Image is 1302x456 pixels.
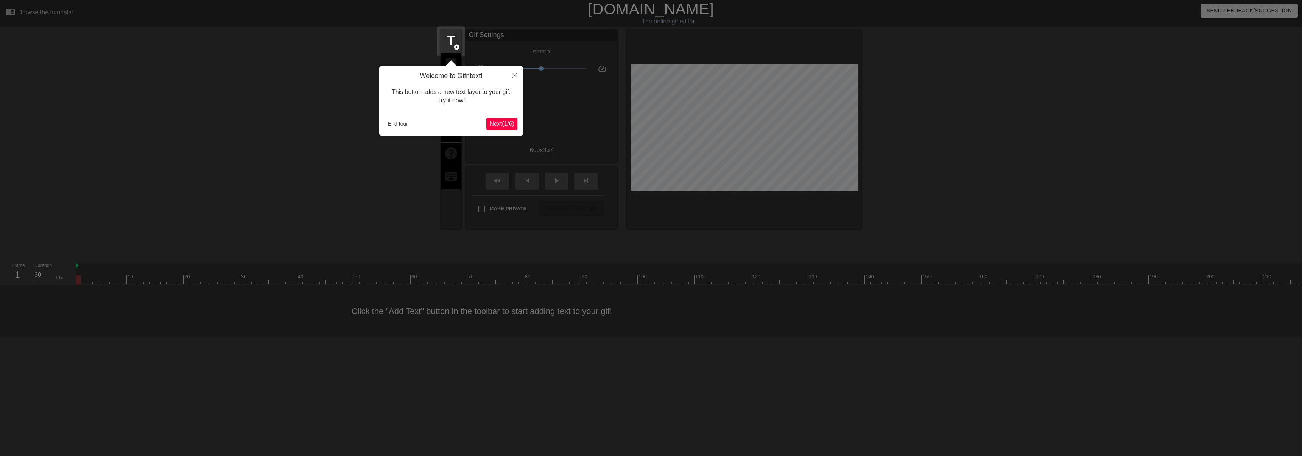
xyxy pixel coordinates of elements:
div: This button adds a new text layer to your gif. Try it now! [385,80,517,112]
button: Next [486,118,517,130]
h4: Welcome to Gifntext! [385,72,517,80]
button: End tour [385,118,411,130]
button: Close [506,66,523,84]
span: Next ( 1 / 6 ) [489,120,514,127]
